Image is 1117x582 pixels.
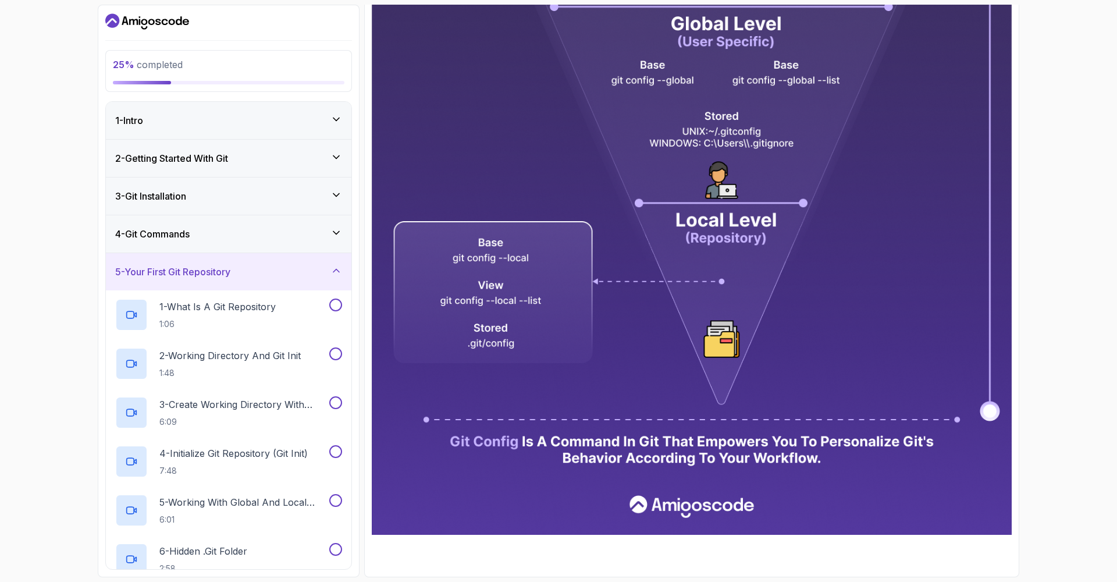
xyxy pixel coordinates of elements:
p: 1 - What Is A Git Repository [159,300,276,314]
p: 2:58 [159,563,247,574]
span: 25 % [113,59,134,70]
p: 6:01 [159,514,327,526]
button: 3-Create Working Directory With Mkdir6:09 [115,396,342,429]
button: 4-Initialize Git Repository (Git Init)7:48 [115,445,342,478]
p: 1:48 [159,367,301,379]
p: 5 - Working With Global And Local Configuration [159,495,327,509]
button: 1-Intro [106,102,351,139]
a: Dashboard [105,12,189,31]
p: 6:09 [159,416,327,428]
button: 2-Getting Started With Git [106,140,351,177]
h3: 2 - Getting Started With Git [115,151,228,165]
p: 3 - Create Working Directory With Mkdir [159,398,327,411]
p: 4 - Initialize Git Repository (Git Init) [159,446,308,460]
p: 7:48 [159,465,308,477]
p: 1:06 [159,318,276,330]
h3: 1 - Intro [115,113,143,127]
button: 1-What Is A Git Repository1:06 [115,299,342,331]
p: 2 - Working Directory And Git Init [159,349,301,363]
button: 2-Working Directory And Git Init1:48 [115,347,342,380]
span: completed [113,59,183,70]
h3: 3 - Git Installation [115,189,186,203]
p: 6 - Hidden .git Folder [159,544,247,558]
button: 4-Git Commands [106,215,351,253]
h3: 5 - Your First Git Repository [115,265,230,279]
button: 5-Working With Global And Local Configuration6:01 [115,494,342,527]
button: 6-Hidden .git Folder2:58 [115,543,342,576]
h3: 4 - Git Commands [115,227,190,241]
button: 3-Git Installation [106,178,351,215]
button: 5-Your First Git Repository [106,253,351,290]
